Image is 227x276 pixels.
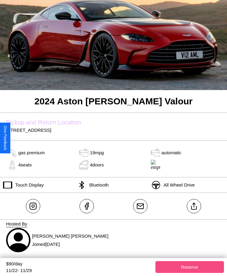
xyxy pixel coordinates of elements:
[161,148,181,157] p: automatic
[161,181,195,189] p: All Wheel Drive
[32,232,108,240] p: [PERSON_NAME] [PERSON_NAME]
[6,148,18,157] img: gas
[18,161,32,169] p: 4 seats
[149,148,161,157] img: gas
[18,148,45,157] p: gas premium
[3,126,7,150] div: Give Feedback
[86,181,108,189] p: Bluetooth
[6,126,221,134] p: [STREET_ADDRESS]
[155,261,224,273] button: Reserve
[6,160,18,169] img: gas
[78,148,90,157] img: tank
[12,181,44,189] p: Touch Display
[6,220,221,228] p: Hosted By
[149,160,161,170] img: empty
[6,119,221,126] label: Pickup and Return Location
[6,261,152,268] div: $ 90 /day
[90,161,104,169] p: 4 doors
[90,148,104,157] p: 19 mpg
[6,268,152,273] div: 11 / 22 - 11 / 29
[78,160,90,169] img: door
[32,240,108,248] p: Joined [DATE]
